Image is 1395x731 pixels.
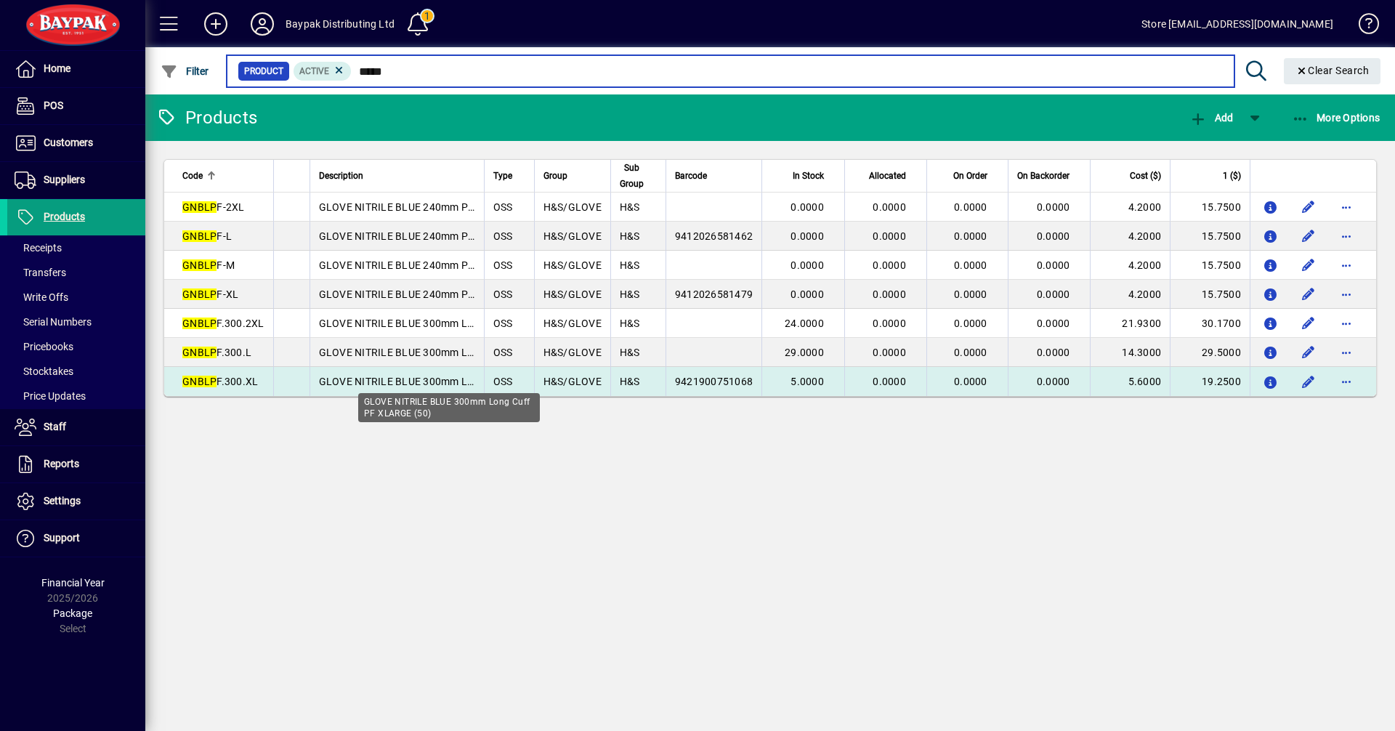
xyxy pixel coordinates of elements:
[182,230,217,242] em: GNBLP
[954,288,987,300] span: 0.0000
[543,347,602,358] span: H&S/GLOVE
[620,347,640,358] span: H&S
[358,393,540,422] div: GLOVE NITRILE BLUE 300mm Long Cuff PF XLARGE (50)
[7,310,145,334] a: Serial Numbers
[44,62,70,74] span: Home
[1170,280,1250,309] td: 15.7500
[182,259,235,271] span: F-M
[1297,195,1320,219] button: Edit
[790,288,824,300] span: 0.0000
[1090,367,1170,396] td: 5.6000
[319,376,587,387] span: GLOVE NITRILE BLUE 300mm Long Cuff PF XLARGE (50)
[790,201,824,213] span: 0.0000
[182,376,258,387] span: F.300.XL
[15,291,68,303] span: Write Offs
[675,376,753,387] span: 9421900751068
[1037,230,1070,242] span: 0.0000
[790,376,824,387] span: 5.0000
[319,201,517,213] span: GLOVE NITRILE BLUE 240mm PF 2XL (90)
[1037,201,1070,213] span: 0.0000
[873,230,906,242] span: 0.0000
[7,384,145,408] a: Price Updates
[15,316,92,328] span: Serial Numbers
[319,347,581,358] span: GLOVE NITRILE BLUE 300mm Long Cuff PF LARGE (50)
[785,347,824,358] span: 29.0000
[543,168,602,184] div: Group
[182,347,217,358] em: GNBLP
[44,137,93,148] span: Customers
[1170,309,1250,338] td: 30.1700
[1335,283,1358,306] button: More options
[493,168,512,184] span: Type
[1090,251,1170,280] td: 4.2000
[620,376,640,387] span: H&S
[182,201,217,213] em: GNBLP
[620,201,640,213] span: H&S
[7,285,145,310] a: Write Offs
[15,365,73,377] span: Stocktakes
[319,259,526,271] span: GLOVE NITRILE BLUE 240mm PF MED (100)
[15,341,73,352] span: Pricebooks
[620,259,640,271] span: H&S
[182,318,217,329] em: GNBLP
[1335,254,1358,277] button: More options
[790,230,824,242] span: 0.0000
[7,520,145,557] a: Support
[294,62,352,81] mat-chip: Activation Status: Active
[1170,193,1250,222] td: 15.7500
[1297,312,1320,335] button: Edit
[193,11,239,37] button: Add
[675,168,707,184] span: Barcode
[7,125,145,161] a: Customers
[771,168,837,184] div: In Stock
[953,168,987,184] span: On Order
[785,318,824,329] span: 24.0000
[543,376,602,387] span: H&S/GLOVE
[1090,280,1170,309] td: 4.2000
[493,347,513,358] span: OSS
[7,162,145,198] a: Suppliers
[1297,283,1320,306] button: Edit
[493,376,513,387] span: OSS
[41,577,105,589] span: Financial Year
[7,88,145,124] a: POS
[182,230,232,242] span: F-L
[44,100,63,111] span: POS
[543,288,602,300] span: H&S/GLOVE
[954,230,987,242] span: 0.0000
[1297,370,1320,393] button: Edit
[44,174,85,185] span: Suppliers
[954,347,987,358] span: 0.0000
[1335,195,1358,219] button: More options
[543,230,602,242] span: H&S/GLOVE
[1284,58,1381,84] button: Clear
[182,168,264,184] div: Code
[7,334,145,359] a: Pricebooks
[44,458,79,469] span: Reports
[1037,318,1070,329] span: 0.0000
[620,318,640,329] span: H&S
[1170,338,1250,367] td: 29.5000
[319,318,567,329] span: GLOVE NITRILE BLUE 300mm Long Cuff PF 2XL (50)
[1170,367,1250,396] td: 19.2500
[44,211,85,222] span: Products
[182,168,203,184] span: Code
[299,66,329,76] span: Active
[319,168,363,184] span: Description
[1037,259,1070,271] span: 0.0000
[493,259,513,271] span: OSS
[1297,341,1320,364] button: Edit
[1037,288,1070,300] span: 0.0000
[620,230,640,242] span: H&S
[182,288,217,300] em: GNBLP
[873,318,906,329] span: 0.0000
[7,235,145,260] a: Receipts
[543,168,567,184] span: Group
[493,168,525,184] div: Type
[1090,338,1170,367] td: 14.3000
[1335,312,1358,335] button: More options
[620,160,657,192] div: Sub Group
[7,51,145,87] a: Home
[157,58,213,84] button: Filter
[1170,251,1250,280] td: 15.7500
